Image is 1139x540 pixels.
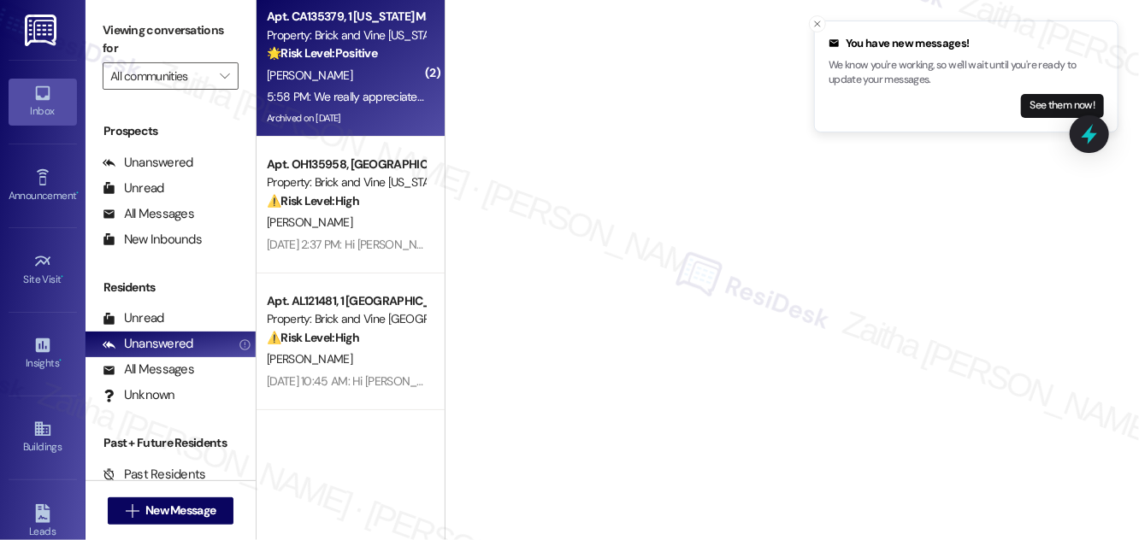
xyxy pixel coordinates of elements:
[25,15,60,46] img: ResiDesk Logo
[809,15,826,32] button: Close toast
[9,79,77,125] a: Inbox
[267,193,359,208] strong: ⚠️ Risk Level: High
[829,35,1104,52] div: You have new messages!
[76,187,79,199] span: •
[267,292,425,310] div: Apt. AL121481, 1 [GEOGRAPHIC_DATA]
[267,310,425,328] div: Property: Brick and Vine [GEOGRAPHIC_DATA]
[86,122,256,140] div: Prospects
[110,62,211,90] input: All communities
[103,309,164,327] div: Unread
[267,214,352,230] span: [PERSON_NAME]
[1021,94,1104,118] button: See them now!
[103,179,164,197] div: Unread
[267,156,425,173] div: Apt. OH135958, [GEOGRAPHIC_DATA]
[103,205,194,223] div: All Messages
[103,361,194,379] div: All Messages
[267,8,425,26] div: Apt. CA135379, 1 [US_STATE] Market
[103,466,206,484] div: Past Residents
[103,17,239,62] label: Viewing conversations for
[9,331,77,377] a: Insights •
[220,69,229,83] i: 
[829,58,1104,88] p: We know you're working, so we'll wait until you're ready to update your messages.
[103,231,202,249] div: New Inbounds
[59,355,62,367] span: •
[9,414,77,461] a: Buildings
[145,502,215,519] span: New Message
[267,330,359,345] strong: ⚠️ Risk Level: High
[267,67,352,83] span: [PERSON_NAME]
[86,434,256,452] div: Past + Future Residents
[103,154,193,172] div: Unanswered
[267,45,377,61] strong: 🌟 Risk Level: Positive
[103,335,193,353] div: Unanswered
[265,108,427,129] div: Archived on [DATE]
[108,497,234,525] button: New Message
[267,89,440,104] div: 5:58 PM: We really appreciate it🤗
[267,351,352,367] span: [PERSON_NAME]
[62,271,64,283] span: •
[267,26,425,44] div: Property: Brick and Vine [US_STATE]
[86,279,256,296] div: Residents
[126,504,139,518] i: 
[267,173,425,191] div: Property: Brick and Vine [US_STATE]
[103,386,175,404] div: Unknown
[9,247,77,293] a: Site Visit •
